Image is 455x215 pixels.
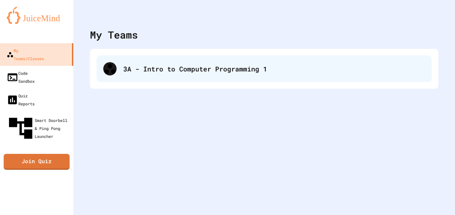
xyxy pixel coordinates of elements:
div: Code Sandbox [7,69,35,85]
div: 3A - Intro to Computer Programming 1 [97,55,432,82]
img: logo-orange.svg [7,7,67,24]
div: Quiz Reports [7,92,35,108]
div: Smart Doorbell & Ping Pong Launcher [7,114,71,142]
div: 3A - Intro to Computer Programming 1 [123,64,425,74]
a: Join Quiz [4,154,70,170]
div: My Teams/Classes [7,47,44,62]
div: My Teams [90,27,138,42]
